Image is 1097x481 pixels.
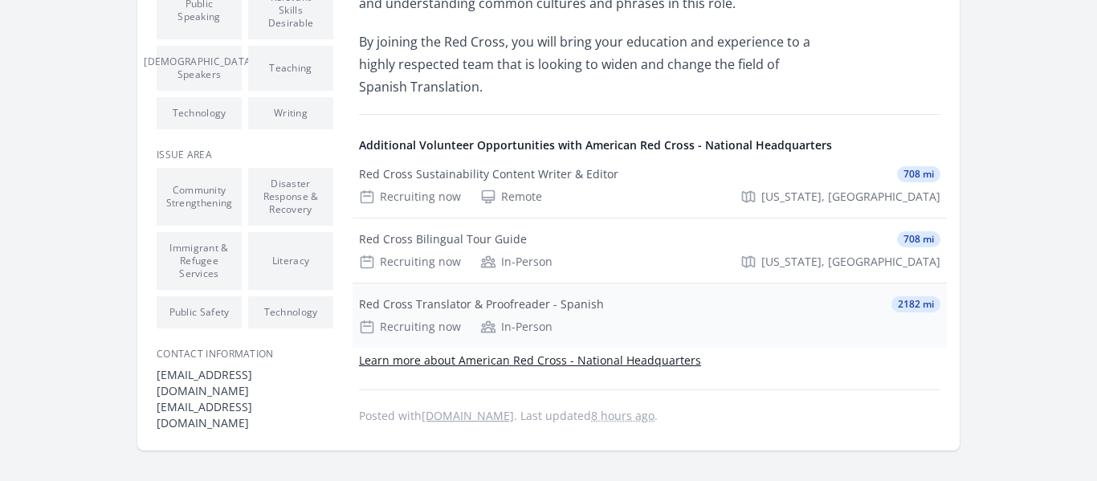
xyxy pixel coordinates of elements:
[359,353,701,368] a: Learn more about American Red Cross - National Headquarters
[248,296,333,328] li: Technology
[359,319,461,335] div: Recruiting now
[761,254,940,270] span: [US_STATE], [GEOGRAPHIC_DATA]
[891,296,940,312] span: 2182 mi
[480,189,542,205] div: Remote
[248,168,333,226] li: Disaster Response & Recovery
[359,189,461,205] div: Recruiting now
[157,399,333,431] dd: [EMAIL_ADDRESS][DOMAIN_NAME]
[359,31,829,98] p: By joining the Red Cross, you will bring your education and experience to a highly respected team...
[157,232,242,290] li: Immigrant & Refugee Services
[157,97,242,129] li: Technology
[157,296,242,328] li: Public Safety
[353,283,947,348] a: Red Cross Translator & Proofreader - Spanish 2182 mi Recruiting now In-Person
[480,319,553,335] div: In-Person
[157,168,242,226] li: Community Strengthening
[359,254,461,270] div: Recruiting now
[359,231,527,247] div: Red Cross Bilingual Tour Guide
[248,232,333,290] li: Literacy
[157,367,333,399] dt: [EMAIL_ADDRESS][DOMAIN_NAME]
[359,137,940,153] h4: Additional Volunteer Opportunities with American Red Cross - National Headquarters
[897,231,940,247] span: 708 mi
[761,189,940,205] span: [US_STATE], [GEOGRAPHIC_DATA]
[248,46,333,91] li: Teaching
[359,296,604,312] div: Red Cross Translator & Proofreader - Spanish
[353,218,947,283] a: Red Cross Bilingual Tour Guide 708 mi Recruiting now In-Person [US_STATE], [GEOGRAPHIC_DATA]
[157,149,333,161] h3: Issue area
[157,348,333,361] h3: Contact Information
[897,166,940,182] span: 708 mi
[591,408,655,423] abbr: Sun, Aug 17, 2025 4:32 PM
[359,166,618,182] div: Red Cross Sustainability Content Writer & Editor
[353,153,947,218] a: Red Cross Sustainability Content Writer & Editor 708 mi Recruiting now Remote [US_STATE], [GEOGRA...
[248,97,333,129] li: Writing
[480,254,553,270] div: In-Person
[422,408,514,423] a: [DOMAIN_NAME]
[157,46,242,91] li: [DEMOGRAPHIC_DATA] Speakers
[359,410,940,422] p: Posted with . Last updated .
